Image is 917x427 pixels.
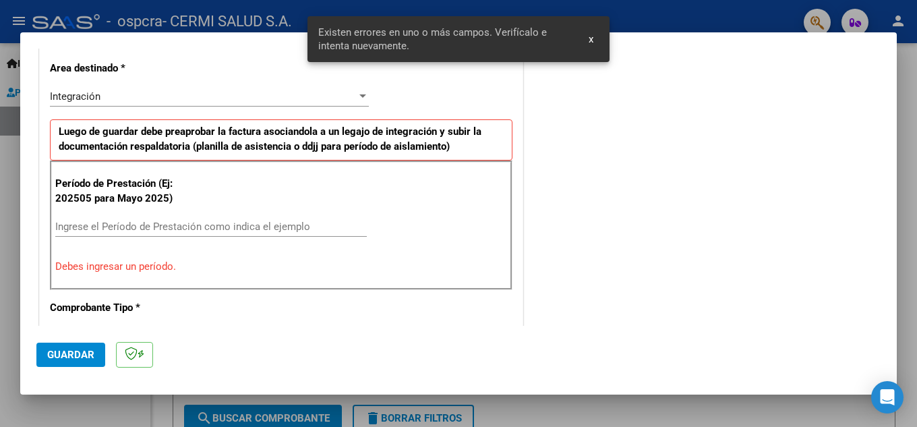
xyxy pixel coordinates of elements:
span: Guardar [47,349,94,361]
span: Existen errores en uno o más campos. Verifícalo e intenta nuevamente. [318,26,573,53]
p: Debes ingresar un período. [55,259,507,275]
span: Integración [50,90,100,103]
p: Comprobante Tipo * [50,300,189,316]
span: x [589,33,593,45]
strong: Luego de guardar debe preaprobar la factura asociandola a un legajo de integración y subir la doc... [59,125,481,153]
button: x [578,27,604,51]
button: Guardar [36,343,105,367]
p: Período de Prestación (Ej: 202505 para Mayo 2025) [55,176,191,206]
p: Area destinado * [50,61,189,76]
div: Open Intercom Messenger [871,381,904,414]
